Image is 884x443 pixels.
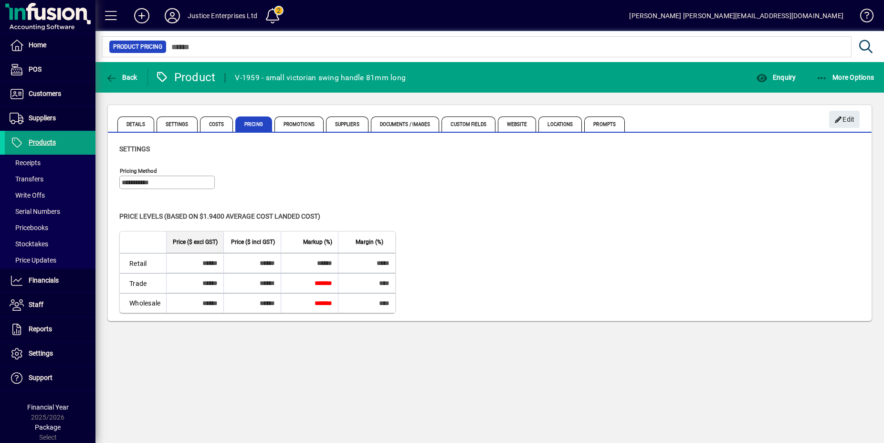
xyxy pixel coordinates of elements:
button: Edit [829,111,860,128]
mat-label: Pricing method [120,168,157,174]
span: Suppliers [29,114,56,122]
span: Markup (%) [303,237,332,247]
td: Wholesale [120,293,166,313]
span: Support [29,374,53,381]
a: Stocktakes [5,236,95,252]
span: Staff [29,301,43,308]
span: Settings [157,116,198,132]
a: POS [5,58,95,82]
span: Serial Numbers [10,208,60,215]
span: Home [29,41,46,49]
a: Financials [5,269,95,293]
a: Pricebooks [5,220,95,236]
span: Back [105,74,137,81]
span: Margin (%) [356,237,383,247]
div: [PERSON_NAME] [PERSON_NAME][EMAIL_ADDRESS][DOMAIN_NAME] [629,8,843,23]
span: Package [35,423,61,431]
span: Suppliers [326,116,368,132]
span: Locations [538,116,582,132]
span: Write Offs [10,191,45,199]
a: Staff [5,293,95,317]
span: Enquiry [756,74,796,81]
span: More Options [816,74,874,81]
span: Pricing [235,116,272,132]
button: Profile [157,7,188,24]
span: Prompts [584,116,625,132]
div: Product [155,70,216,85]
a: Settings [5,342,95,366]
a: Price Updates [5,252,95,268]
span: Price Updates [10,256,56,264]
span: Products [29,138,56,146]
a: Transfers [5,171,95,187]
a: Knowledge Base [853,2,872,33]
span: Transfers [10,175,43,183]
span: Reports [29,325,52,333]
span: Details [117,116,154,132]
span: Price ($ excl GST) [173,237,218,247]
span: Costs [200,116,233,132]
span: POS [29,65,42,73]
button: More Options [814,69,877,86]
span: Financials [29,276,59,284]
span: Settings [29,349,53,357]
a: Home [5,33,95,57]
a: Suppliers [5,106,95,130]
span: Receipts [10,159,41,167]
td: Trade [120,273,166,293]
span: Price ($ incl GST) [231,237,275,247]
span: Pricebooks [10,224,48,232]
span: Custom Fields [442,116,495,132]
span: Customers [29,90,61,97]
span: Financial Year [27,403,69,411]
app-page-header-button: Back [95,69,148,86]
span: Website [498,116,537,132]
a: Reports [5,317,95,341]
span: Documents / Images [371,116,440,132]
button: Add [126,7,157,24]
button: Enquiry [754,69,798,86]
a: Receipts [5,155,95,171]
span: Edit [834,112,855,127]
span: Product Pricing [113,42,162,52]
span: Promotions [274,116,324,132]
div: Justice Enterprises Ltd [188,8,257,23]
span: Price levels (based on $1.9400 Average cost landed cost) [119,212,320,220]
span: Stocktakes [10,240,48,248]
td: Retail [120,253,166,273]
a: Serial Numbers [5,203,95,220]
span: Settings [119,145,150,153]
a: Customers [5,82,95,106]
a: Support [5,366,95,390]
a: Write Offs [5,187,95,203]
button: Back [103,69,140,86]
div: V-1959 - small victorian swing handle 81mm long [235,70,406,85]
